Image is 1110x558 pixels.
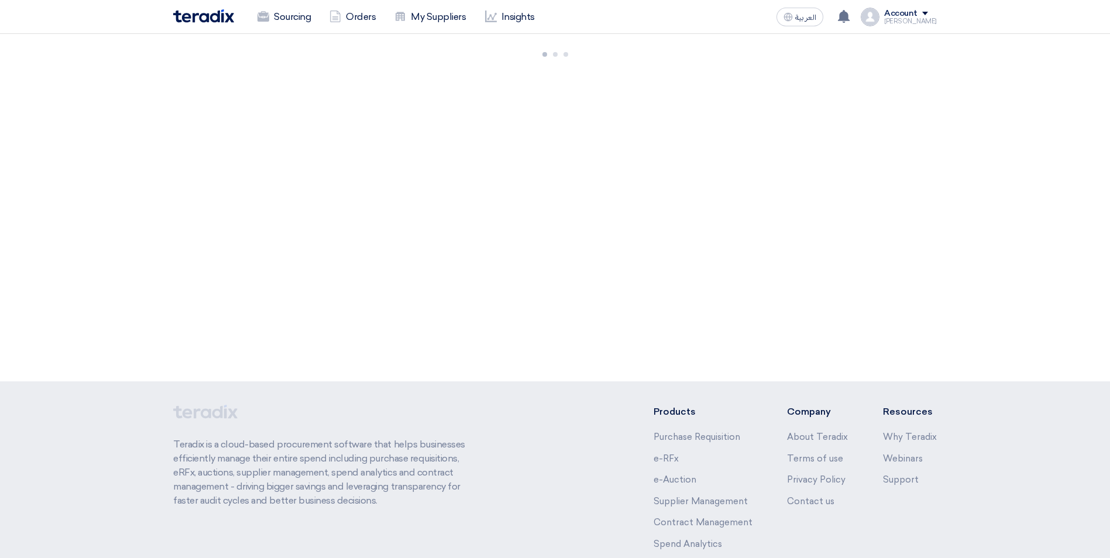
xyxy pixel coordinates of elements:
[883,474,919,485] a: Support
[884,18,937,25] div: [PERSON_NAME]
[883,453,923,464] a: Webinars
[654,474,696,485] a: e-Auction
[654,539,722,549] a: Spend Analytics
[654,517,752,528] a: Contract Management
[787,453,843,464] a: Terms of use
[385,4,475,30] a: My Suppliers
[795,13,816,22] span: العربية
[787,432,848,442] a: About Teradix
[787,405,848,419] li: Company
[320,4,385,30] a: Orders
[476,4,544,30] a: Insights
[248,4,320,30] a: Sourcing
[787,496,834,507] a: Contact us
[654,432,740,442] a: Purchase Requisition
[883,432,937,442] a: Why Teradix
[654,496,748,507] a: Supplier Management
[861,8,879,26] img: profile_test.png
[883,405,937,419] li: Resources
[173,438,479,508] p: Teradix is a cloud-based procurement software that helps businesses efficiently manage their enti...
[776,8,823,26] button: العربية
[654,405,752,419] li: Products
[654,453,679,464] a: e-RFx
[173,9,234,23] img: Teradix logo
[787,474,846,485] a: Privacy Policy
[884,9,917,19] div: Account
